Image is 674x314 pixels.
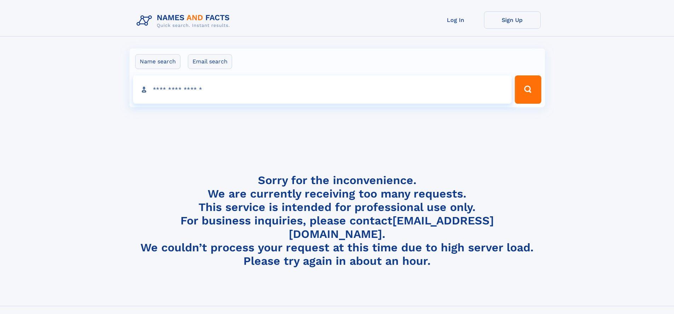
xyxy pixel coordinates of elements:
[135,54,180,69] label: Name search
[289,214,494,241] a: [EMAIL_ADDRESS][DOMAIN_NAME]
[133,75,512,104] input: search input
[484,11,541,29] a: Sign Up
[134,11,236,30] img: Logo Names and Facts
[515,75,541,104] button: Search Button
[188,54,232,69] label: Email search
[427,11,484,29] a: Log In
[134,173,541,268] h4: Sorry for the inconvenience. We are currently receiving too many requests. This service is intend...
